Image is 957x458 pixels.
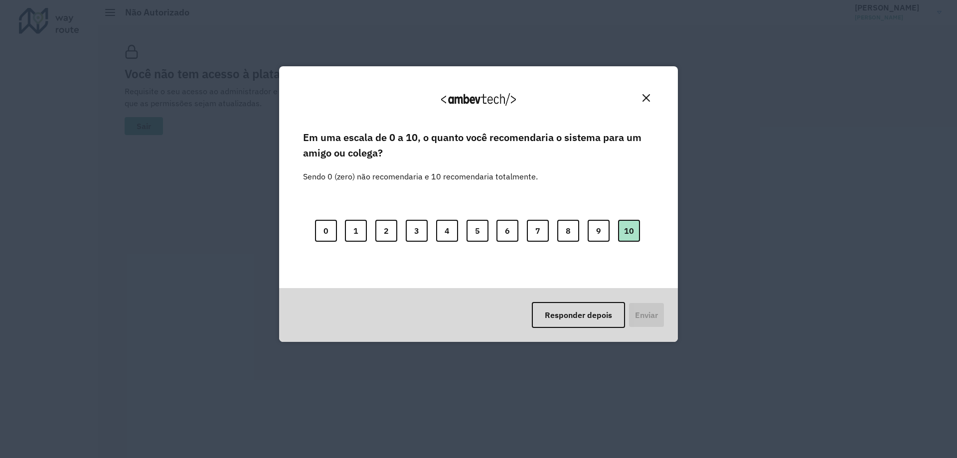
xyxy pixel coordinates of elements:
[532,302,625,328] button: Responder depois
[315,220,337,242] button: 0
[638,90,654,106] button: Close
[642,94,650,102] img: Close
[406,220,428,242] button: 3
[557,220,579,242] button: 8
[375,220,397,242] button: 2
[467,220,488,242] button: 5
[303,130,654,160] label: Em uma escala de 0 a 10, o quanto você recomendaria o sistema para um amigo ou colega?
[527,220,549,242] button: 7
[441,93,516,106] img: Logo Ambevtech
[496,220,518,242] button: 6
[588,220,610,242] button: 9
[436,220,458,242] button: 4
[618,220,640,242] button: 10
[345,220,367,242] button: 1
[303,158,538,182] label: Sendo 0 (zero) não recomendaria e 10 recomendaria totalmente.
